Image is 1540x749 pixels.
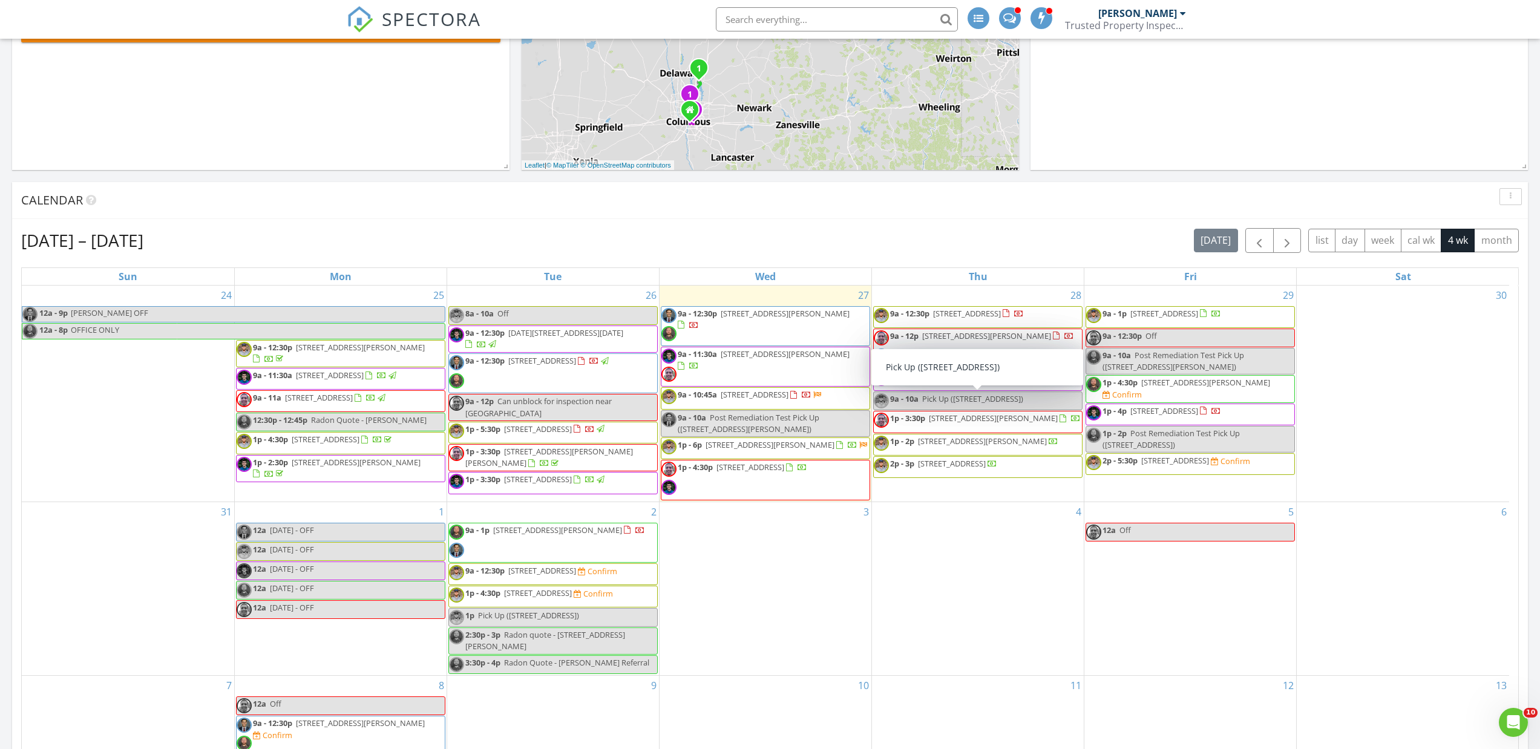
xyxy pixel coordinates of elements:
[71,307,148,318] span: [PERSON_NAME] OFF
[253,730,292,741] a: Confirm
[874,393,889,408] img: kyle.jpg
[1103,350,1244,372] span: Post Remediation Test Pick Up ([STREET_ADDRESS][PERSON_NAME])
[874,413,889,428] img: 20220927_07463w2222227.jpg
[270,698,281,709] span: Off
[659,286,871,502] td: Go to August 27, 2025
[497,308,509,319] span: Off
[465,446,633,468] span: [STREET_ADDRESS][PERSON_NAME][PERSON_NAME]
[253,525,266,535] span: 12a
[218,502,234,522] a: Go to August 31, 2025
[1103,405,1221,416] a: 1p - 4p [STREET_ADDRESS]
[856,676,871,695] a: Go to September 10, 2025
[449,587,464,603] img: kyle.jpg
[1073,502,1084,522] a: Go to September 4, 2025
[237,525,252,540] img: iovine_8785.jpg
[1068,676,1084,695] a: Go to September 11, 2025
[661,387,870,409] a: 9a - 10:45a [STREET_ADDRESS]
[661,326,677,341] img: ryan_2.png
[508,565,576,576] span: [STREET_ADDRESS]
[918,436,1047,446] span: [STREET_ADDRESS][PERSON_NAME]
[253,602,266,613] span: 12a
[856,286,871,305] a: Go to August 27, 2025
[237,602,252,617] img: 20220927_07463w2222227.jpg
[449,565,464,580] img: kyle.jpg
[296,718,425,728] span: [STREET_ADDRESS][PERSON_NAME]
[661,460,870,500] a: 1p - 4:30p [STREET_ADDRESS]
[1273,228,1302,253] button: Next
[465,396,612,418] span: Can unblock for inspection near [GEOGRAPHIC_DATA]
[699,68,706,75] div: 1358 S Galena Rd, Galena, OH 43021
[449,396,464,411] img: 20220927_07463w2222227.jpg
[1086,308,1101,323] img: kyle.jpg
[504,657,649,668] span: Radon Quote - [PERSON_NAME] Referral
[721,348,850,359] span: [STREET_ADDRESS][PERSON_NAME]
[253,370,292,381] span: 9a - 11:30a
[449,424,464,439] img: kyle.jpg
[1103,350,1131,361] span: 9a - 10a
[716,7,958,31] input: Search everything...
[465,327,505,338] span: 9a - 12:30p
[874,458,889,473] img: kyle.jpg
[918,458,986,469] span: [STREET_ADDRESS]
[1103,308,1127,319] span: 9a - 1p
[1084,286,1297,502] td: Go to August 29, 2025
[449,629,464,644] img: ryan_2.png
[71,324,119,335] span: OFFICE ONLY
[449,373,464,388] img: ryan_2.png
[661,348,677,364] img: lucas_headshot.png
[253,342,292,353] span: 9a - 12:30p
[583,589,613,598] div: Confirm
[465,657,500,668] span: 3:30p - 4p
[1524,708,1538,718] span: 10
[465,587,574,598] a: 1p - 4:30p [STREET_ADDRESS]
[873,329,1083,368] a: 9a - 12p [STREET_ADDRESS][PERSON_NAME]
[449,610,464,625] img: kyle.jpg
[1221,456,1250,466] div: Confirm
[39,324,68,339] span: 12a - 8p
[890,371,1024,382] a: 9a - 11:45a [STREET_ADDRESS]
[649,502,659,522] a: Go to September 2, 2025
[292,434,359,445] span: [STREET_ADDRESS]
[237,414,252,430] img: ryan_2.png
[436,676,447,695] a: Go to September 8, 2025
[661,437,870,459] a: 1p - 6p [STREET_ADDRESS][PERSON_NAME]
[465,610,474,621] span: 1p
[449,446,464,461] img: 20220927_07463w2222227.jpg
[873,456,1083,478] a: 2p - 3p [STREET_ADDRESS]
[1086,455,1101,470] img: kyle.jpg
[465,355,505,366] span: 9a - 12:30p
[347,6,373,33] img: The Best Home Inspection Software - Spectora
[890,458,997,469] a: 2p - 3p [STREET_ADDRESS]
[1182,268,1199,285] a: Friday
[449,327,464,342] img: lucas_headshot.png
[1245,228,1274,253] button: Previous
[574,588,613,600] a: Confirm
[1086,405,1101,420] img: lucas_headshot.png
[236,390,445,412] a: 9a - 11a [STREET_ADDRESS]
[661,367,677,382] img: 20220927_07463w2222227.jpg
[578,566,617,577] a: Confirm
[236,432,445,454] a: 1p - 4:30p [STREET_ADDRESS]
[693,110,701,117] div: 862-864 Fairwood Ave, Columbus, OH 43205
[678,439,869,450] a: 1p - 6p [STREET_ADDRESS][PERSON_NAME]
[1103,405,1127,416] span: 1p - 4p
[116,268,140,285] a: Sunday
[1086,404,1295,425] a: 1p - 4p [STREET_ADDRESS]
[1065,19,1186,31] div: Trusted Property Inspections, LLC
[1103,389,1142,401] a: Confirm
[678,439,702,450] span: 1p - 6p
[270,583,314,594] span: [DATE] - OFF
[890,393,919,404] span: 9a - 10a
[873,369,1083,391] a: 9a - 11:45a [STREET_ADDRESS]
[253,718,292,728] span: 9a - 12:30p
[253,434,288,445] span: 1p - 4:30p
[1103,428,1127,439] span: 1p - 2p
[1103,377,1270,388] a: 1p - 4:30p [STREET_ADDRESS][PERSON_NAME]
[649,676,659,695] a: Go to September 9, 2025
[1499,502,1509,522] a: Go to September 6, 2025
[890,413,925,424] span: 1p - 3:30p
[465,396,494,407] span: 9a - 12p
[1130,405,1198,416] span: [STREET_ADDRESS]
[721,389,788,400] span: [STREET_ADDRESS]
[449,525,464,540] img: ryan_2.png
